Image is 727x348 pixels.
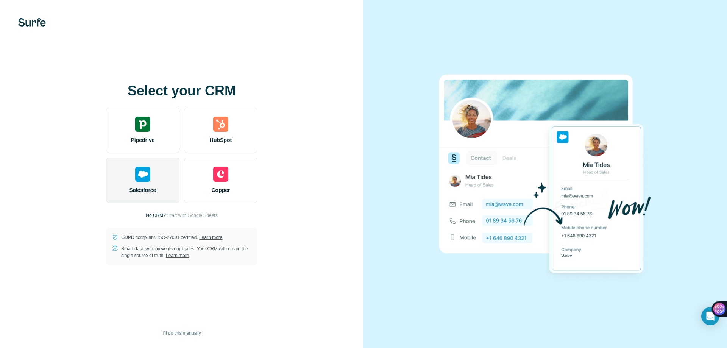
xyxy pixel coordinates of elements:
[166,253,189,258] a: Learn more
[129,186,156,194] span: Salesforce
[213,167,228,182] img: copper's logo
[131,136,154,144] span: Pipedrive
[167,212,218,219] button: Start with Google Sheets
[199,235,222,240] a: Learn more
[146,212,166,219] p: No CRM?
[439,62,651,287] img: SALESFORCE image
[212,186,230,194] span: Copper
[121,245,251,259] p: Smart data sync prevents duplicates. Your CRM will remain the single source of truth.
[135,167,150,182] img: salesforce's logo
[135,117,150,132] img: pipedrive's logo
[210,136,232,144] span: HubSpot
[121,234,222,241] p: GDPR compliant. ISO-27001 certified.
[213,117,228,132] img: hubspot's logo
[162,330,201,337] span: I’ll do this manually
[701,307,719,325] div: Open Intercom Messenger
[106,83,257,98] h1: Select your CRM
[18,18,46,27] img: Surfe's logo
[157,328,206,339] button: I’ll do this manually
